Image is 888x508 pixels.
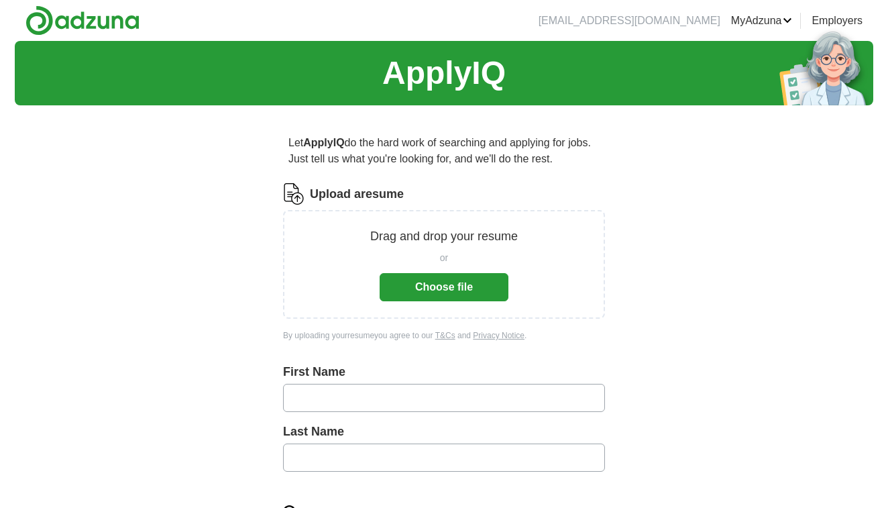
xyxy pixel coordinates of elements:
[731,13,793,29] a: MyAdzuna
[473,331,524,340] a: Privacy Notice
[812,13,863,29] a: Employers
[380,273,508,301] button: Choose file
[440,251,448,265] span: or
[310,185,404,203] label: Upload a resume
[303,137,344,148] strong: ApplyIQ
[283,183,304,205] img: CV Icon
[283,329,605,342] div: By uploading your resume you agree to our and .
[283,363,605,381] label: First Name
[283,423,605,441] label: Last Name
[435,331,455,340] a: T&Cs
[25,5,140,36] img: Adzuna logo
[370,227,518,246] p: Drag and drop your resume
[382,49,506,97] h1: ApplyIQ
[283,130,605,172] p: Let do the hard work of searching and applying for jobs. Just tell us what you're looking for, an...
[539,13,720,29] li: [EMAIL_ADDRESS][DOMAIN_NAME]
